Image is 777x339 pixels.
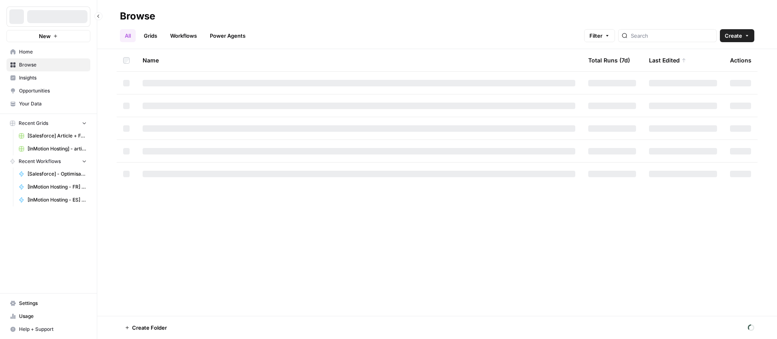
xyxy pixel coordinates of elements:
a: Grids [139,29,162,42]
span: New [39,32,51,40]
span: Insights [19,74,87,82]
span: Recent Grids [19,120,48,127]
span: Your Data [19,100,87,107]
div: Browse [120,10,155,23]
span: Create Folder [132,324,167,332]
button: Create [720,29,754,42]
a: Browse [6,58,90,71]
span: [InMotion Hosting - FR] - article de blog 2000 mots [28,183,87,191]
a: Opportunities [6,84,90,97]
span: Opportunities [19,87,87,94]
a: [InMotion Hosting - ES] - article de blog 2000 mots (V2) [15,193,90,206]
div: Actions [730,49,751,71]
a: Workflows [165,29,202,42]
span: Settings [19,300,87,307]
a: Home [6,45,90,58]
button: Help + Support [6,323,90,336]
span: Create [725,32,742,40]
button: Recent Grids [6,117,90,129]
button: Filter [584,29,615,42]
span: Usage [19,313,87,320]
button: Recent Workflows [6,155,90,167]
span: Help + Support [19,326,87,333]
div: Name [143,49,575,71]
span: Recent Workflows [19,158,61,165]
button: Create Folder [120,321,172,334]
span: [Salesforce] Article + FAQ + Posts RS / Opti [28,132,87,139]
div: Total Runs (7d) [588,49,630,71]
a: [Salesforce] Article + FAQ + Posts RS / Opti [15,129,90,142]
a: Power Agents [205,29,250,42]
span: Browse [19,61,87,69]
span: [InMotion Hosting] - article de blog 2000 mots [28,145,87,152]
span: [Salesforce] - Optimisation occurences [28,170,87,178]
div: Last Edited [649,49,686,71]
span: Filter [589,32,602,40]
span: Home [19,48,87,56]
a: Your Data [6,97,90,110]
a: Insights [6,71,90,84]
a: Settings [6,297,90,310]
span: [InMotion Hosting - ES] - article de blog 2000 mots (V2) [28,196,87,204]
a: [Salesforce] - Optimisation occurences [15,167,90,180]
a: [InMotion Hosting - FR] - article de blog 2000 mots [15,180,90,193]
button: New [6,30,90,42]
a: [InMotion Hosting] - article de blog 2000 mots [15,142,90,155]
input: Search [631,32,713,40]
a: All [120,29,136,42]
a: Usage [6,310,90,323]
